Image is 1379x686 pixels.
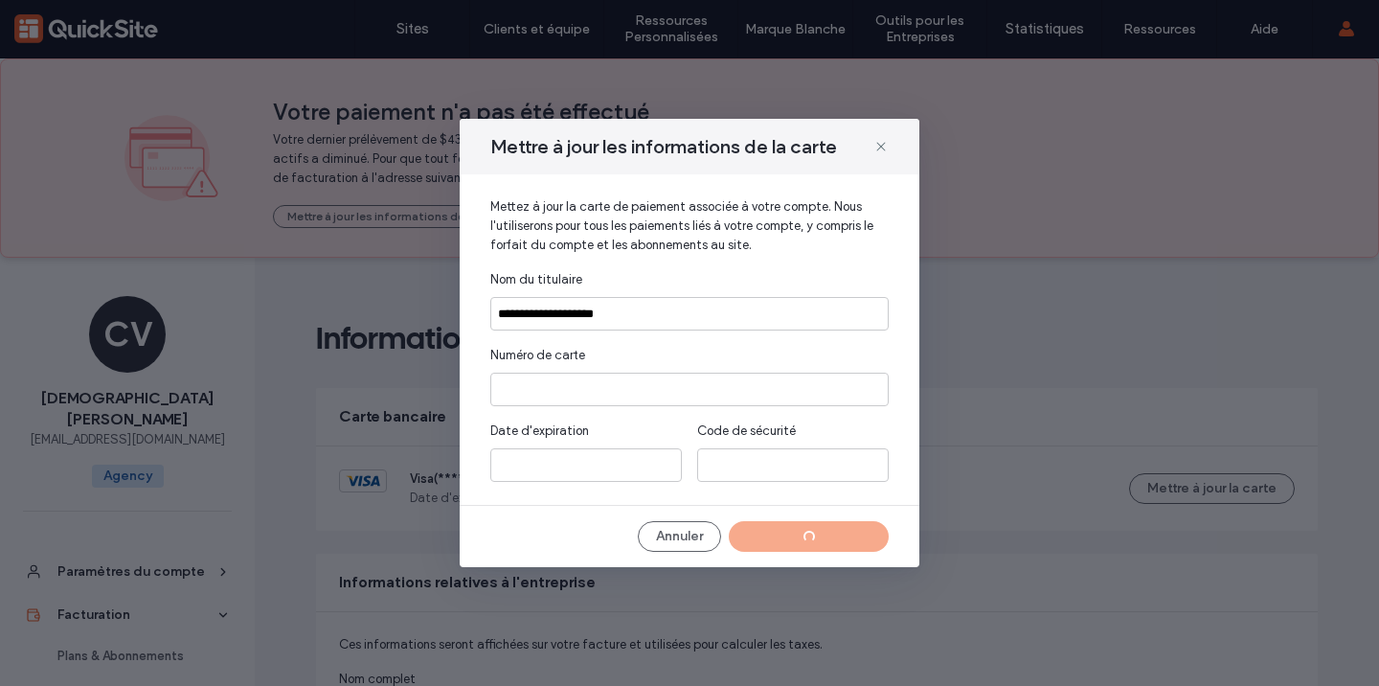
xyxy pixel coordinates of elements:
[705,458,881,474] iframe: Cadre sécurisé pour la saisie du code de sécurité CVC
[498,382,881,399] iframe: Cadre sécurisé pour la saisie du numéro de carte
[490,346,585,365] span: Numéro de carte
[638,521,721,552] button: Annuler
[697,422,796,441] span: Code de sécurité
[490,422,589,441] span: Date d'expiration
[490,134,837,159] span: Mettre à jour les informations de la carte
[44,13,82,31] span: Aide
[490,197,889,255] span: Mettez à jour la carte de paiement associée à votre compte. Nous l'utiliserons pour tous les paie...
[490,270,582,289] span: Nom du titulaire
[498,458,674,474] iframe: Cadre sécurisé pour la saisie de la date d'expiration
